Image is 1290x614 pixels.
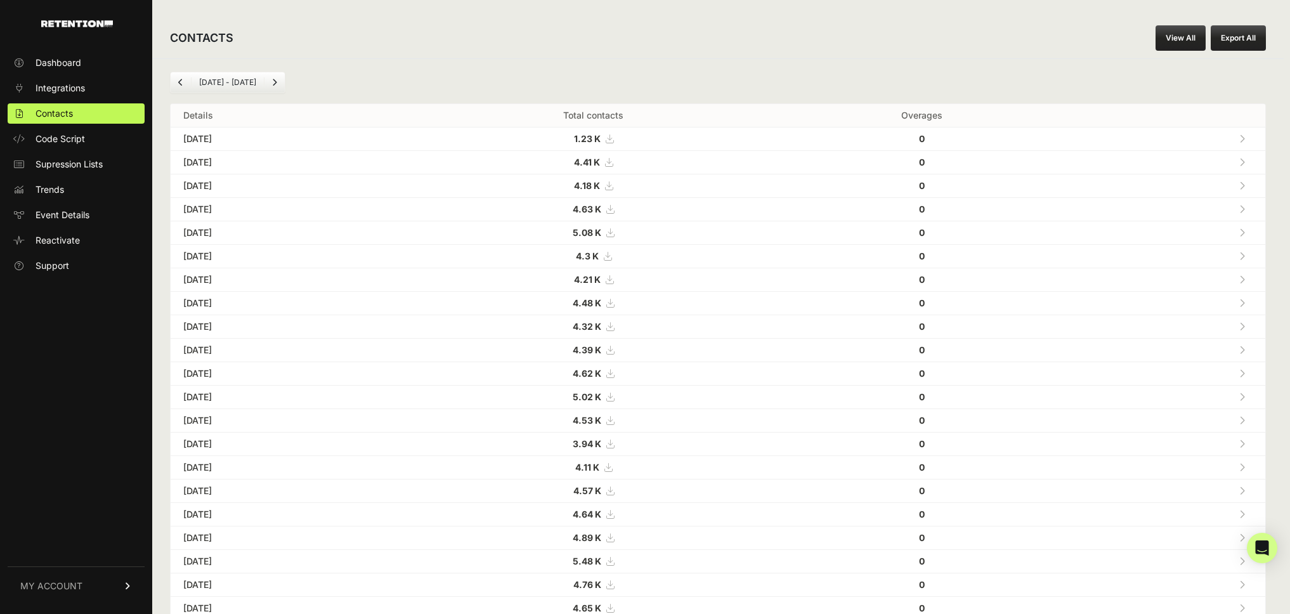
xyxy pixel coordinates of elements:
strong: 0 [919,462,925,473]
td: [DATE] [171,433,408,456]
a: 4.65 K [573,603,614,613]
a: 4.11 K [575,462,612,473]
span: Integrations [36,82,85,95]
strong: 1.23 K [574,133,601,144]
strong: 4.11 K [575,462,599,473]
strong: 4.21 K [574,274,601,285]
strong: 4.89 K [573,532,601,543]
a: 5.48 K [573,556,614,566]
strong: 4.57 K [573,485,601,496]
strong: 0 [919,344,925,355]
strong: 0 [919,297,925,308]
strong: 4.53 K [573,415,601,426]
strong: 0 [919,321,925,332]
div: Open Intercom Messenger [1247,533,1277,563]
strong: 0 [919,391,925,402]
strong: 3.94 K [573,438,601,449]
td: [DATE] [171,221,408,245]
span: Support [36,259,69,272]
a: Dashboard [8,53,145,73]
h2: CONTACTS [170,29,233,47]
th: Overages [778,104,1065,127]
a: 4.57 K [573,485,614,496]
strong: 0 [919,579,925,590]
strong: 0 [919,509,925,519]
a: 4.32 K [573,321,614,332]
a: 4.62 K [573,368,614,379]
a: 4.48 K [573,297,614,308]
a: 4.39 K [573,344,614,355]
a: 4.63 K [573,204,614,214]
td: [DATE] [171,339,408,362]
strong: 0 [919,485,925,496]
li: [DATE] - [DATE] [191,77,264,88]
a: Trends [8,180,145,200]
strong: 0 [919,415,925,426]
strong: 5.02 K [573,391,601,402]
strong: 4.76 K [573,579,601,590]
strong: 0 [919,603,925,613]
a: Supression Lists [8,154,145,174]
td: [DATE] [171,127,408,151]
a: View All [1156,25,1206,51]
a: 4.18 K [574,180,613,191]
strong: 4.3 K [576,251,599,261]
strong: 4.63 K [573,204,601,214]
strong: 0 [919,556,925,566]
a: Next [264,72,285,93]
td: [DATE] [171,268,408,292]
strong: 0 [919,274,925,285]
td: [DATE] [171,503,408,526]
th: Total contacts [408,104,778,127]
span: MY ACCOUNT [20,580,82,592]
strong: 0 [919,532,925,543]
td: [DATE] [171,573,408,597]
a: 4.3 K [576,251,611,261]
a: 4.76 K [573,579,614,590]
a: 4.21 K [574,274,613,285]
strong: 4.18 K [574,180,600,191]
span: Code Script [36,133,85,145]
a: 3.94 K [573,438,614,449]
strong: 4.48 K [573,297,601,308]
a: 4.89 K [573,532,614,543]
td: [DATE] [171,198,408,221]
span: Supression Lists [36,158,103,171]
strong: 4.62 K [573,368,601,379]
a: Code Script [8,129,145,149]
strong: 0 [919,438,925,449]
a: 4.41 K [574,157,613,167]
strong: 4.64 K [573,509,601,519]
strong: 0 [919,180,925,191]
strong: 4.32 K [573,321,601,332]
strong: 5.48 K [573,556,601,566]
a: Contacts [8,103,145,124]
a: Support [8,256,145,276]
td: [DATE] [171,362,408,386]
td: [DATE] [171,480,408,503]
a: 1.23 K [574,133,613,144]
td: [DATE] [171,151,408,174]
span: Event Details [36,209,89,221]
span: Trends [36,183,64,196]
td: [DATE] [171,174,408,198]
a: 5.02 K [573,391,614,402]
span: Dashboard [36,56,81,69]
span: Reactivate [36,234,80,247]
strong: 0 [919,227,925,238]
strong: 0 [919,157,925,167]
strong: 4.39 K [573,344,601,355]
th: Details [171,104,408,127]
strong: 0 [919,204,925,214]
strong: 0 [919,251,925,261]
td: [DATE] [171,315,408,339]
a: Previous [171,72,191,93]
strong: 4.65 K [573,603,601,613]
a: MY ACCOUNT [8,566,145,605]
strong: 0 [919,133,925,144]
td: [DATE] [171,386,408,409]
a: Integrations [8,78,145,98]
a: Event Details [8,205,145,225]
td: [DATE] [171,526,408,550]
a: 4.64 K [573,509,614,519]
